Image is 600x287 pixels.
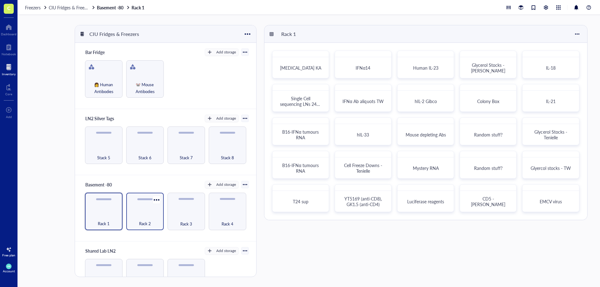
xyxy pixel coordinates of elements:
span: hIL-2 Gibco [415,98,437,104]
div: Rack 1 [278,29,316,39]
span: YT5169 (anti-CD8), GK1.5 (anti-CD4) [344,195,383,207]
span: [MEDICAL_DATA] KA [280,65,321,71]
span: 👩 Human Antibodies [88,81,120,95]
span: C [7,4,11,12]
span: Glyercol stocks - TW [531,165,571,171]
div: Basement -80 [82,180,120,189]
span: Luciferase reagents [407,198,444,205]
div: CIU Fridges & Freezers [87,29,142,39]
span: 🐭 Mouse Antibodies [129,81,161,95]
div: LN2 Silver Tags [82,114,120,123]
span: Glycerol Stocks - [PERSON_NAME] [471,62,506,74]
span: IFNα14 [356,65,370,71]
div: Bar Fridge [82,48,120,57]
span: IL-18 [546,65,556,71]
span: Rack 1 [98,220,110,227]
div: Add storage [216,116,236,121]
span: CIU Fridges & Freezers [49,4,92,11]
div: Add storage [216,49,236,55]
span: Cell Freeze Downs - Tenielle [344,162,383,174]
span: Stack 5 [97,154,110,161]
span: Colony Box [477,98,499,104]
div: Add storage [216,182,236,187]
span: hIL-33 [357,131,369,138]
span: CD5 - [PERSON_NAME] [471,195,505,207]
a: Notebook [2,42,16,56]
span: HN [7,265,11,268]
a: Freezers [25,5,47,10]
a: CIU Fridges & Freezers [49,5,96,10]
button: Add storage [205,181,239,188]
button: Add storage [205,115,239,122]
div: Shared Lab LN2 [82,246,120,255]
div: Inventory [2,72,16,76]
button: Add storage [205,48,239,56]
div: Add [6,115,12,119]
span: B16-IFNα tumours RNA [282,162,320,174]
button: Add storage [205,247,239,255]
div: Account [3,269,15,273]
a: Dashboard [1,22,17,36]
div: Dashboard [1,32,17,36]
div: Notebook [2,52,16,56]
span: Random stuff? [474,165,502,171]
span: Stack 6 [138,154,152,161]
span: Rack 4 [222,220,233,227]
a: Basement -80Rack 1 [97,5,146,10]
span: Rack 3 [180,220,192,227]
a: Inventory [2,62,16,76]
span: Glycerol Stocks - Tenielle [534,129,568,141]
span: Stack 8 [221,154,234,161]
span: T24 sup [293,198,308,205]
span: Single Cell sequencing LNs 24JK KA [280,95,322,113]
div: Core [5,92,12,96]
span: IFNα Ab aliquots TW [342,98,383,104]
span: Mouse depleting Abs [406,131,446,138]
a: Core [5,82,12,96]
span: Freezers [25,4,41,11]
div: Free plan [2,253,15,257]
div: Add storage [216,248,236,254]
span: Mystery RNA [413,165,439,171]
span: Random stuff? [474,131,502,138]
span: B16-IFNα tumours RNA [282,129,320,141]
span: Stack 7 [180,154,193,161]
span: IL-21 [546,98,556,104]
span: EMCV virus [540,198,562,205]
span: Rack 2 [139,220,151,227]
span: Human IL-23 [413,65,438,71]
